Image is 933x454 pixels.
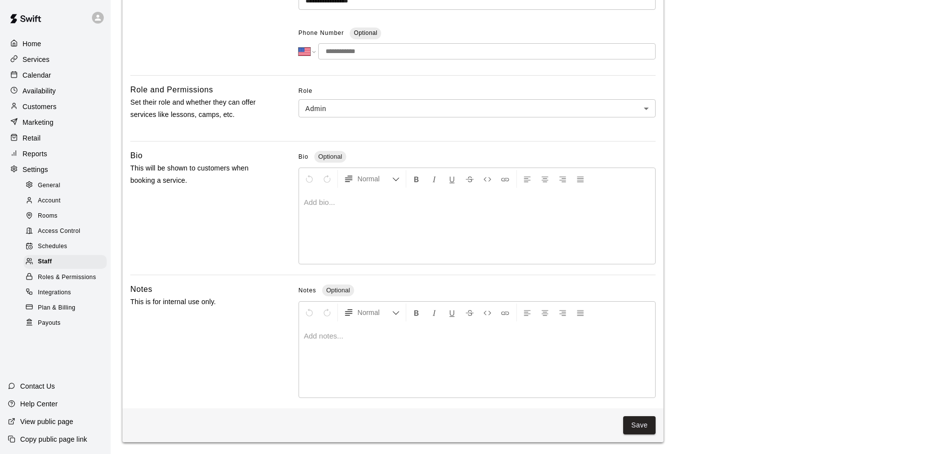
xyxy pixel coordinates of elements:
span: Schedules [38,242,67,252]
p: View public page [20,417,73,426]
button: Justify Align [572,170,589,188]
p: Copy public page link [20,434,87,444]
span: Account [38,196,60,206]
div: Integrations [24,286,107,300]
a: Home [8,36,103,51]
a: Plan & Billing [24,300,111,315]
p: Retail [23,133,41,143]
a: Calendar [8,68,103,83]
button: Center Align [537,304,553,321]
div: Access Control [24,225,107,238]
span: Notes [299,287,316,294]
p: Reports [23,149,47,159]
p: Settings [23,165,48,174]
div: Schedules [24,240,107,254]
button: Format Underline [444,304,460,321]
button: Redo [319,304,335,321]
p: Set their role and whether they can offer services like lessons, camps, etc. [130,96,267,121]
span: Roles & Permissions [38,273,96,283]
p: Home [23,39,41,49]
a: Access Control [24,224,111,239]
span: General [38,181,60,191]
span: Rooms [38,211,58,221]
button: Format Underline [444,170,460,188]
button: Insert Code [479,304,496,321]
a: Reports [8,146,103,161]
span: Normal [358,308,392,317]
span: Bio [299,153,308,160]
span: Optional [354,29,377,36]
a: Customers [8,99,103,114]
span: Optional [322,286,354,294]
button: Format Strikethrough [461,304,478,321]
a: Settings [8,162,103,177]
button: Justify Align [572,304,589,321]
div: Roles & Permissions [24,271,107,284]
button: Left Align [519,170,536,188]
button: Undo [301,170,318,188]
h6: Notes [130,283,152,296]
a: Availability [8,84,103,98]
span: Access Control [38,227,80,236]
p: Help Center [20,399,58,409]
span: Payouts [38,318,60,328]
button: Formatting Options [340,170,404,188]
a: Retail [8,131,103,145]
p: Availability [23,86,56,96]
div: Payouts [24,316,107,330]
a: Schedules [24,239,111,255]
span: Integrations [38,288,71,298]
a: General [24,178,111,193]
a: Staff [24,255,111,270]
span: Phone Number [299,26,344,41]
p: Customers [23,102,57,112]
a: Roles & Permissions [24,270,111,285]
span: Normal [358,174,392,184]
span: Staff [38,257,52,267]
span: Role [299,84,656,99]
p: Services [23,55,50,64]
a: Payouts [24,315,111,331]
button: Format Italics [426,170,443,188]
div: Staff [24,255,107,269]
a: Rooms [24,209,111,224]
button: Undo [301,304,318,321]
button: Save [623,416,656,434]
div: Rooms [24,209,107,223]
button: Insert Link [497,304,513,321]
span: Plan & Billing [38,303,75,313]
div: Admin [299,99,656,117]
button: Right Align [554,170,571,188]
p: This is for internal use only. [130,296,267,308]
a: Services [8,52,103,67]
button: Format Bold [408,304,425,321]
div: Account [24,194,107,208]
button: Format Strikethrough [461,170,478,188]
button: Left Align [519,304,536,321]
button: Redo [319,170,335,188]
button: Format Bold [408,170,425,188]
button: Insert Link [497,170,513,188]
p: Marketing [23,117,54,127]
button: Formatting Options [340,304,404,321]
button: Format Italics [426,304,443,321]
h6: Bio [130,149,143,162]
button: Center Align [537,170,553,188]
p: Contact Us [20,381,55,391]
h6: Role and Permissions [130,84,213,96]
div: Plan & Billing [24,301,107,315]
button: Insert Code [479,170,496,188]
span: Optional [314,153,346,160]
a: Account [24,193,111,208]
a: Marketing [8,115,103,130]
p: This will be shown to customers when booking a service. [130,162,267,187]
